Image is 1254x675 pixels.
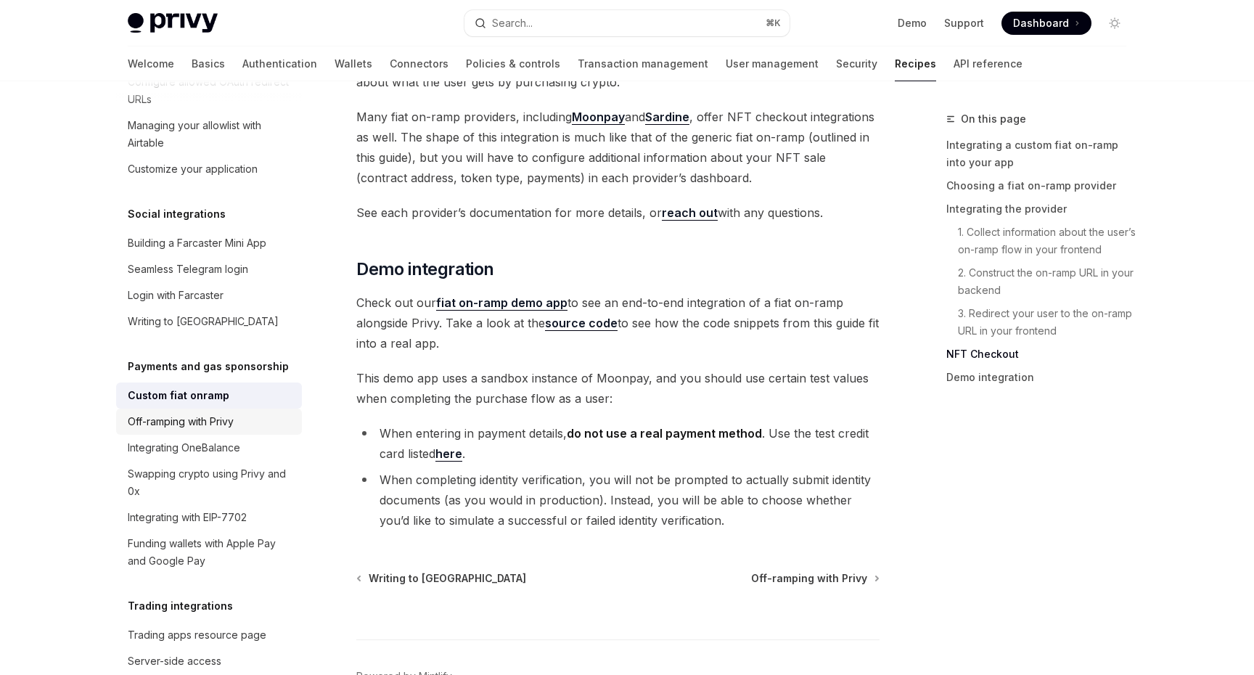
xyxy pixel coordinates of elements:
span: Many fiat on-ramp providers, including and , offer NFT checkout integrations as well. The shape o... [356,107,880,188]
a: Custom fiat onramp [116,382,302,409]
div: Seamless Telegram login [128,261,248,278]
a: Welcome [128,46,174,81]
a: reach out [662,205,718,221]
span: Demo integration [356,258,493,281]
a: fiat on-ramp demo app [436,295,567,311]
a: Basics [192,46,225,81]
div: Managing your allowlist with Airtable [128,117,293,152]
a: Policies & controls [466,46,560,81]
span: Check out our to see an end-to-end integration of a fiat on-ramp alongside Privy. Take a look at ... [356,292,880,353]
a: Sardine [645,110,689,125]
div: Trading apps resource page [128,626,266,644]
div: Writing to [GEOGRAPHIC_DATA] [128,313,279,330]
a: Choosing a fiat on-ramp provider [946,174,1138,197]
a: Seamless Telegram login [116,256,302,282]
div: Off-ramping with Privy [128,413,234,430]
a: Wallets [335,46,372,81]
strong: do not use a real payment method [567,426,762,441]
a: Transaction management [578,46,708,81]
h5: Payments and gas sponsorship [128,358,289,375]
a: Off-ramping with Privy [751,571,878,586]
a: Integrating a custom fiat on-ramp into your app [946,134,1138,174]
a: API reference [954,46,1023,81]
div: Building a Farcaster Mini App [128,234,266,252]
a: Writing to [GEOGRAPHIC_DATA] [358,571,526,586]
button: Open search [464,10,790,36]
a: Demo [898,16,927,30]
h5: Social integrations [128,205,226,223]
a: Support [944,16,984,30]
a: Funding wallets with Apple Pay and Google Pay [116,531,302,574]
a: Recipes [895,46,936,81]
div: Customize your application [128,160,258,178]
span: This demo app uses a sandbox instance of Moonpay, and you should use certain test values when com... [356,368,880,409]
li: When entering in payment details, . Use the test credit card listed . [356,423,880,464]
a: Login with Farcaster [116,282,302,308]
a: NFT Checkout [946,343,1138,366]
div: Integrating with EIP-7702 [128,509,247,526]
div: Swapping crypto using Privy and 0x [128,465,293,500]
a: Dashboard [1001,12,1091,35]
span: Writing to [GEOGRAPHIC_DATA] [369,571,526,586]
a: 3. Redirect your user to the on-ramp URL in your frontend [946,302,1138,343]
a: Moonpay [572,110,625,125]
a: 1. Collect information about the user’s on-ramp flow in your frontend [946,221,1138,261]
a: source code [545,316,618,331]
a: Integrating the provider [946,197,1138,221]
a: Demo integration [946,366,1138,389]
div: Integrating OneBalance [128,439,240,457]
div: Search... [492,15,533,32]
a: here [435,446,462,462]
a: Managing your allowlist with Airtable [116,112,302,156]
a: Integrating with EIP-7702 [116,504,302,531]
span: See each provider’s documentation for more details, or with any questions. [356,202,880,223]
a: Customize your application [116,156,302,182]
a: Server-side access [116,648,302,674]
a: Swapping crypto using Privy and 0x [116,461,302,504]
span: On this page [961,110,1026,128]
a: Integrating OneBalance [116,435,302,461]
a: Writing to [GEOGRAPHIC_DATA] [116,308,302,335]
div: Login with Farcaster [128,287,224,304]
a: Trading apps resource page [116,622,302,648]
div: Funding wallets with Apple Pay and Google Pay [128,535,293,570]
div: Server-side access [128,652,221,670]
a: Off-ramping with Privy [116,409,302,435]
a: 2. Construct the on-ramp URL in your backend [946,261,1138,302]
a: User management [726,46,819,81]
a: Building a Farcaster Mini App [116,230,302,256]
button: Toggle dark mode [1103,12,1126,35]
a: Authentication [242,46,317,81]
a: Security [836,46,877,81]
a: Connectors [390,46,448,81]
img: light logo [128,13,218,33]
div: Custom fiat onramp [128,387,229,404]
li: When completing identity verification, you will not be prompted to actually submit identity docum... [356,470,880,531]
h5: Trading integrations [128,597,233,615]
span: Off-ramping with Privy [751,571,867,586]
span: ⌘ K [766,17,781,29]
span: Dashboard [1013,16,1069,30]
